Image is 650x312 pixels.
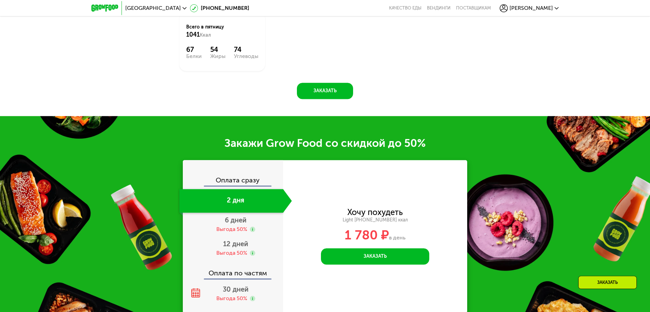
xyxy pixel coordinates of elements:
div: Выгода 50% [216,295,247,302]
button: Заказать [297,83,353,99]
div: Выгода 50% [216,249,247,257]
span: 6 дней [225,216,246,224]
a: Вендинги [427,5,451,11]
div: Хочу похудеть [347,209,403,216]
div: Белки [186,54,202,59]
div: Выгода 50% [216,226,247,233]
span: [GEOGRAPHIC_DATA] [125,5,181,11]
div: Light [PHONE_NUMBER] ккал [283,217,467,223]
div: Заказать [578,276,637,289]
div: Всего в пятницу [186,24,258,39]
div: Оплата сразу [183,170,283,186]
div: 54 [210,45,225,54]
button: Заказать [321,248,429,265]
span: 1 780 ₽ [345,227,389,243]
span: 30 дней [223,285,248,293]
span: 12 дней [223,240,248,248]
div: Оплата по частям [183,263,283,278]
span: Ккал [200,32,211,38]
a: [PHONE_NUMBER] [190,4,249,12]
span: в день [389,234,406,241]
div: Углеводы [234,54,258,59]
div: поставщикам [456,5,491,11]
div: 67 [186,45,202,54]
div: Жиры [210,54,225,59]
a: Качество еды [389,5,421,11]
div: 74 [234,45,258,54]
span: [PERSON_NAME] [510,5,553,11]
span: 1041 [186,31,200,38]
